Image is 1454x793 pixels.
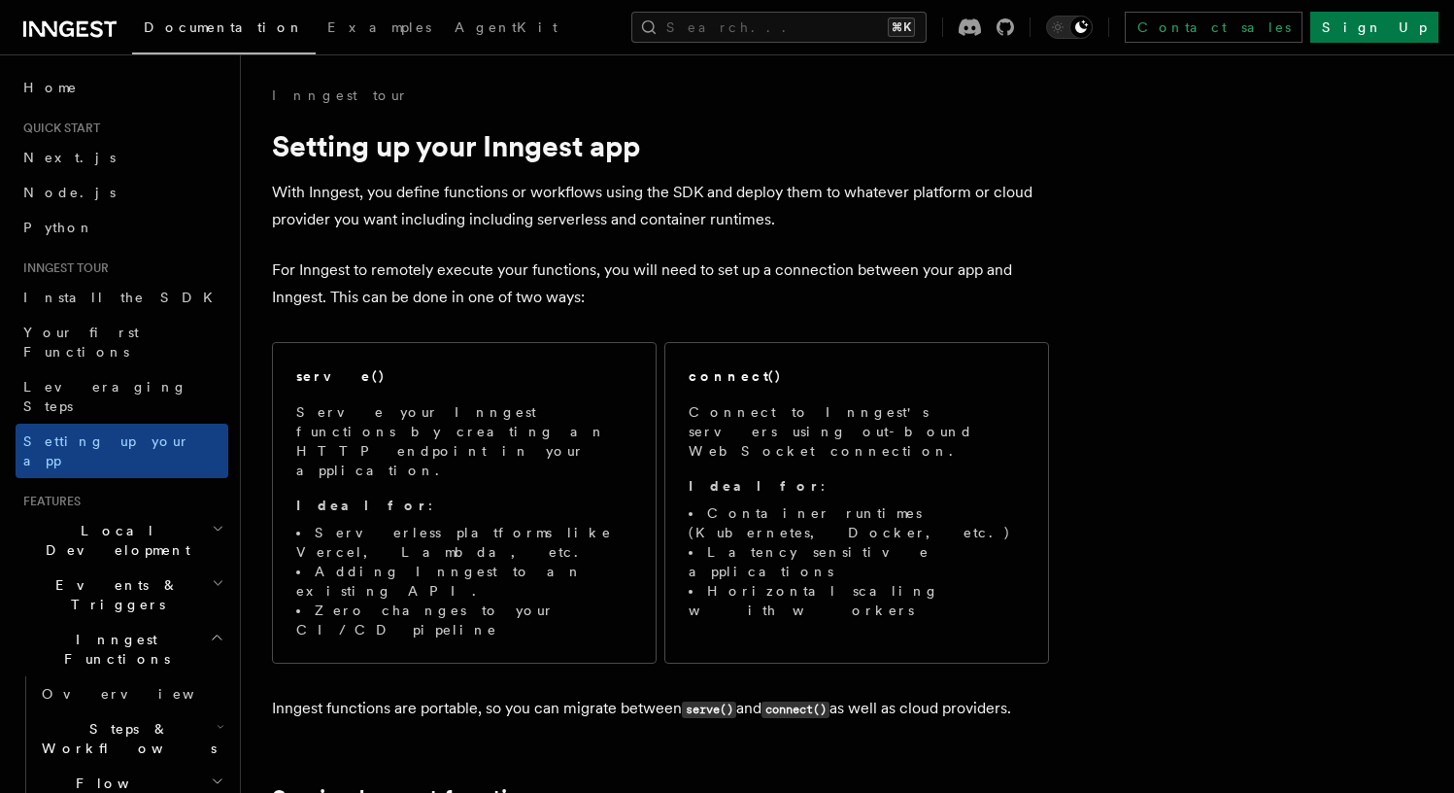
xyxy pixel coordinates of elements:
[23,220,94,235] span: Python
[23,379,187,414] span: Leveraging Steps
[631,12,927,43] button: Search...⌘K
[144,19,304,35] span: Documentation
[16,140,228,175] a: Next.js
[16,121,100,136] span: Quick start
[296,601,632,639] li: Zero changes to your CI/CD pipeline
[689,366,782,386] h2: connect()
[16,280,228,315] a: Install the SDK
[16,521,212,560] span: Local Development
[23,325,139,360] span: Your first Functions
[296,562,632,601] li: Adding Inngest to an existing API.
[34,719,217,758] span: Steps & Workflows
[455,19,558,35] span: AgentKit
[296,498,428,513] strong: Ideal for
[16,175,228,210] a: Node.js
[689,478,821,494] strong: Ideal for
[16,70,228,105] a: Home
[272,128,1049,163] h1: Setting up your Inngest app
[296,496,632,515] p: :
[272,342,657,664] a: serve()Serve your Inngest functions by creating an HTTP endpoint in your application.Ideal for:Se...
[272,695,1049,723] p: Inngest functions are portable, so you can migrate between and as well as cloud providers.
[16,575,212,614] span: Events & Triggers
[132,6,316,54] a: Documentation
[272,257,1049,311] p: For Inngest to remotely execute your functions, you will need to set up a connection between your...
[16,630,210,669] span: Inngest Functions
[1046,16,1093,39] button: Toggle dark mode
[16,260,109,276] span: Inngest tour
[34,711,228,766] button: Steps & Workflows
[16,622,228,676] button: Inngest Functions
[272,179,1049,233] p: With Inngest, you define functions or workflows using the SDK and deploy them to whatever platfor...
[689,581,1025,620] li: Horizontal scaling with workers
[16,513,228,568] button: Local Development
[888,17,915,37] kbd: ⌘K
[296,366,386,386] h2: serve()
[23,150,116,165] span: Next.js
[443,6,569,52] a: AgentKit
[16,494,81,509] span: Features
[296,402,632,480] p: Serve your Inngest functions by creating an HTTP endpoint in your application.
[1310,12,1438,43] a: Sign Up
[1125,12,1302,43] a: Contact sales
[16,369,228,424] a: Leveraging Steps
[42,686,242,702] span: Overview
[296,523,632,562] li: Serverless platforms like Vercel, Lambda, etc.
[23,78,78,97] span: Home
[682,702,736,718] code: serve()
[16,210,228,245] a: Python
[16,315,228,369] a: Your first Functions
[16,424,228,478] a: Setting up your app
[689,542,1025,581] li: Latency sensitive applications
[689,503,1025,542] li: Container runtimes (Kubernetes, Docker, etc.)
[23,290,224,305] span: Install the SDK
[23,185,116,200] span: Node.js
[23,433,190,468] span: Setting up your app
[689,476,1025,496] p: :
[272,86,408,105] a: Inngest tour
[16,568,228,622] button: Events & Triggers
[34,676,228,711] a: Overview
[761,702,829,718] code: connect()
[327,19,431,35] span: Examples
[316,6,443,52] a: Examples
[664,342,1049,664] a: connect()Connect to Inngest's servers using out-bound WebSocket connection.Ideal for:Container ru...
[689,402,1025,461] p: Connect to Inngest's servers using out-bound WebSocket connection.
